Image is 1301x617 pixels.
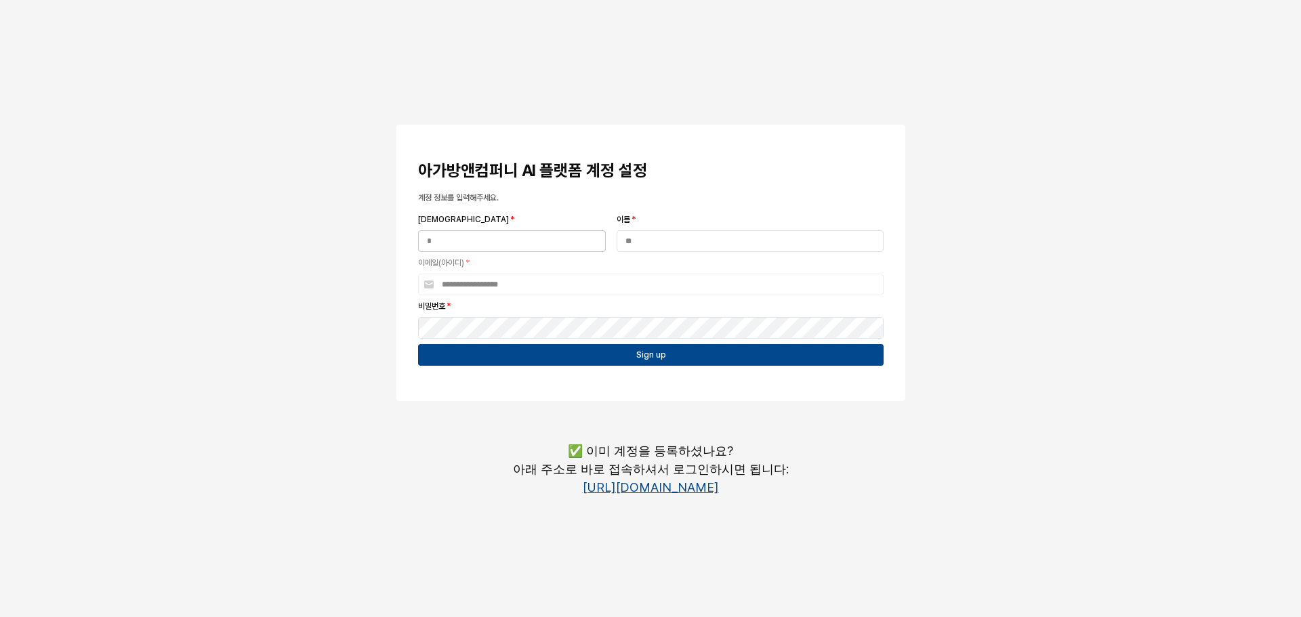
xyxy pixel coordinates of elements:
p: ✅ 이미 계정을 등록하셨나요? 아래 주소로 바로 접속하셔서 로그인하시면 됩니다: [331,442,970,496]
span: 비밀번호 [418,301,451,311]
p: 계정 정보를 입력해주세요. [418,192,884,204]
button: Sign up [418,344,884,366]
span: 이메일(아이디) [418,258,470,268]
span: 이름 [617,215,636,224]
a: [URL][DOMAIN_NAME] [583,480,719,494]
p: Sign up [636,349,666,360]
h3: 아가방앤컴퍼니 AI 플랫폼 계정 설정 [418,161,884,180]
span: [DEMOGRAPHIC_DATA] [418,215,514,224]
